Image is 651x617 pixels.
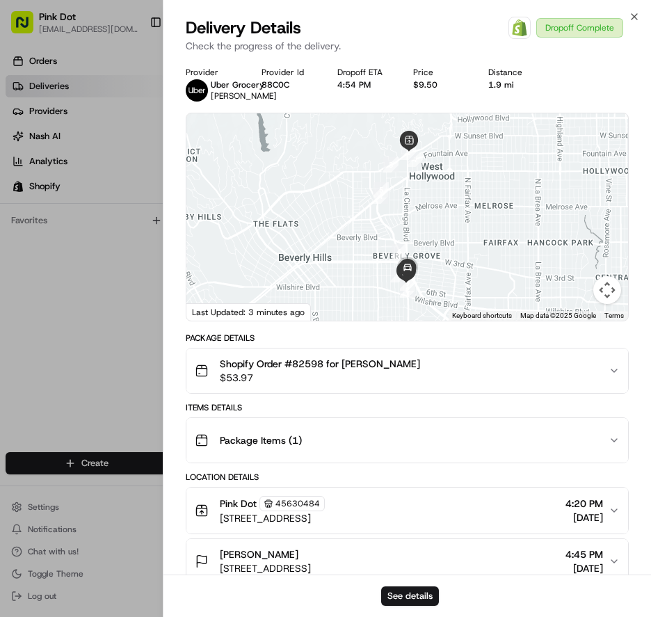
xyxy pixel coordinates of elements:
[186,17,301,39] span: Delivery Details
[211,90,277,102] span: [PERSON_NAME]
[413,79,478,90] div: $9.50
[186,402,629,413] div: Items Details
[220,547,298,561] span: [PERSON_NAME]
[367,183,394,209] div: 4
[220,371,420,385] span: $53.97
[186,472,629,483] div: Location Details
[262,79,289,90] button: 88C0C
[337,79,402,90] div: 4:54 PM
[190,303,236,321] img: Google
[488,79,553,90] div: 1.9 mi
[186,418,628,463] button: Package Items (1)
[565,547,603,561] span: 4:45 PM
[275,498,320,509] span: 45630484
[220,497,257,511] span: Pink Dot
[385,262,412,288] div: 7
[186,332,629,344] div: Package Details
[452,311,512,321] button: Keyboard shortcuts
[186,539,628,584] button: [PERSON_NAME][STREET_ADDRESS]4:45 PM[DATE]
[186,39,629,53] p: Check the progress of the delivery.
[262,67,326,78] div: Provider Id
[186,67,250,78] div: Provider
[511,19,528,36] img: Shopify
[211,79,264,90] span: Uber Grocery
[220,433,302,447] span: Package Items ( 1 )
[337,67,402,78] div: Dropoff ETA
[520,312,596,319] span: Map data ©2025 Google
[604,312,624,319] a: Terms (opens in new tab)
[368,177,394,203] div: 5
[186,303,311,321] div: Last Updated: 3 minutes ago
[402,146,428,173] div: 1
[381,586,439,606] button: See details
[565,497,603,511] span: 4:20 PM
[186,348,628,393] button: Shopify Order #82598 for [PERSON_NAME]$53.97
[508,17,531,39] a: Shopify
[386,239,412,265] div: 6
[378,152,404,178] div: 3
[220,561,311,575] span: [STREET_ADDRESS]
[565,561,603,575] span: [DATE]
[488,67,553,78] div: Distance
[220,511,325,525] span: [STREET_ADDRESS]
[413,67,478,78] div: Price
[186,488,628,534] button: Pink Dot45630484[STREET_ADDRESS]4:20 PM[DATE]
[190,303,236,321] a: Open this area in Google Maps (opens a new window)
[220,357,420,371] span: Shopify Order #82598 for [PERSON_NAME]
[186,79,208,102] img: uber-new-logo.jpeg
[593,276,621,304] button: Map camera controls
[565,511,603,524] span: [DATE]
